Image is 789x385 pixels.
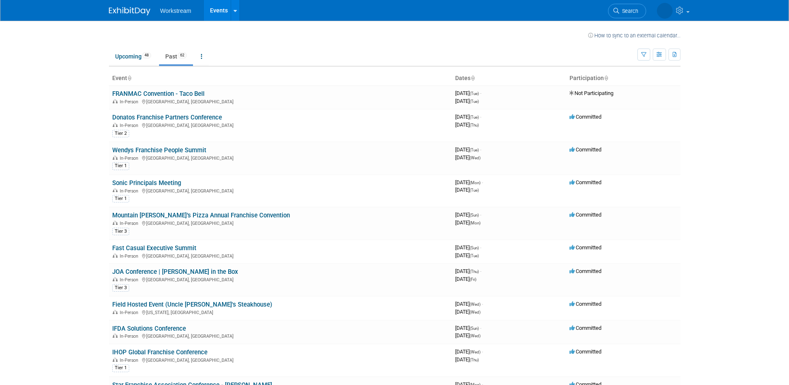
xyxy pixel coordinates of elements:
div: [GEOGRAPHIC_DATA], [GEOGRAPHIC_DATA] [112,154,449,161]
span: (Tue) [470,148,479,152]
span: (Thu) [470,358,479,362]
div: [GEOGRAPHIC_DATA], [GEOGRAPHIC_DATA] [112,356,449,363]
div: Tier 2 [112,130,129,137]
span: - [480,90,481,96]
span: In-Person [120,123,141,128]
span: (Thu) [470,269,479,274]
img: In-Person Event [113,221,118,225]
span: Committed [569,179,601,185]
img: In-Person Event [113,99,118,103]
span: Search [591,8,610,14]
span: [DATE] [455,98,479,104]
span: [DATE] [455,252,479,258]
span: (Tue) [470,253,479,258]
span: In-Person [120,277,141,283]
span: (Wed) [470,302,480,307]
img: In-Person Event [113,123,118,127]
span: [DATE] [455,179,483,185]
img: ExhibitDay [109,7,150,15]
span: [DATE] [455,244,481,251]
span: Not Participating [569,90,613,96]
span: (Fri) [470,277,476,282]
span: Committed [569,244,601,251]
span: (Tue) [470,99,479,104]
span: In-Person [120,221,141,226]
span: Workstream [160,7,191,14]
div: Tier 3 [112,284,129,292]
span: (Mon) [470,180,480,185]
span: - [482,179,483,185]
span: (Wed) [470,310,480,314]
span: [DATE] [455,356,479,363]
div: Tier 1 [112,162,129,170]
span: [DATE] [455,212,481,218]
span: Committed [569,348,601,355]
span: (Tue) [470,188,479,192]
a: Search [579,4,618,18]
span: (Wed) [470,350,480,354]
span: - [480,212,481,218]
span: In-Person [120,188,141,194]
a: Wendys Franchise People Summit [112,146,206,154]
img: In-Person Event [113,277,118,281]
span: In-Person [120,334,141,339]
span: - [480,146,481,153]
span: [DATE] [455,268,481,274]
img: In-Person Event [113,334,118,338]
span: [DATE] [455,325,481,331]
span: [DATE] [455,309,480,315]
a: How to sync to an external calendar... [588,32,680,39]
span: In-Person [120,99,141,105]
span: [DATE] [455,154,480,161]
span: Committed [569,212,601,218]
span: (Tue) [470,115,479,119]
span: Committed [569,146,601,153]
img: In-Person Event [113,156,118,160]
span: [DATE] [455,348,483,355]
span: [DATE] [455,90,481,96]
a: JOA Conference | [PERSON_NAME] in the Box [112,268,238,275]
a: FRANMAC Convention - Taco Bell [112,90,205,97]
div: Tier 1 [112,195,129,202]
span: Committed [569,114,601,120]
span: [DATE] [455,122,479,128]
div: [GEOGRAPHIC_DATA], [GEOGRAPHIC_DATA] [112,187,449,194]
span: 48 [142,52,151,58]
img: In-Person Event [113,188,118,192]
img: In-Person Event [113,253,118,258]
span: (Thu) [470,123,479,127]
span: (Sun) [470,246,479,250]
th: Event [109,71,452,85]
span: [DATE] [455,301,483,307]
div: [GEOGRAPHIC_DATA], [GEOGRAPHIC_DATA] [112,276,449,283]
span: [DATE] [455,276,476,282]
img: In-Person Event [113,358,118,362]
a: Sort by Start Date [471,75,475,81]
span: [DATE] [455,219,480,226]
a: IFDA Solutions Conference [112,325,186,332]
span: In-Person [120,358,141,363]
th: Participation [566,71,680,85]
span: - [480,114,481,120]
span: In-Person [120,156,141,161]
div: [GEOGRAPHIC_DATA], [GEOGRAPHIC_DATA] [112,98,449,105]
span: [DATE] [455,187,479,193]
a: Upcoming48 [109,49,157,64]
a: Mountain [PERSON_NAME]’s Pizza Annual Franchise Convention [112,212,290,219]
span: (Wed) [470,334,480,338]
span: (Mon) [470,221,480,225]
a: Donatos Franchise Partners Conference [112,114,222,121]
span: - [480,244,481,251]
span: 62 [178,52,187,58]
img: In-Person Event [113,310,118,314]
span: Committed [569,325,601,331]
a: Sort by Event Name [127,75,131,81]
span: - [480,268,481,274]
div: Tier 1 [112,364,129,372]
span: (Wed) [470,156,480,160]
div: [GEOGRAPHIC_DATA], [GEOGRAPHIC_DATA] [112,219,449,226]
a: Past62 [159,49,193,64]
div: [GEOGRAPHIC_DATA], [GEOGRAPHIC_DATA] [112,252,449,259]
span: (Sun) [470,213,479,217]
div: [GEOGRAPHIC_DATA], [GEOGRAPHIC_DATA] [112,332,449,339]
